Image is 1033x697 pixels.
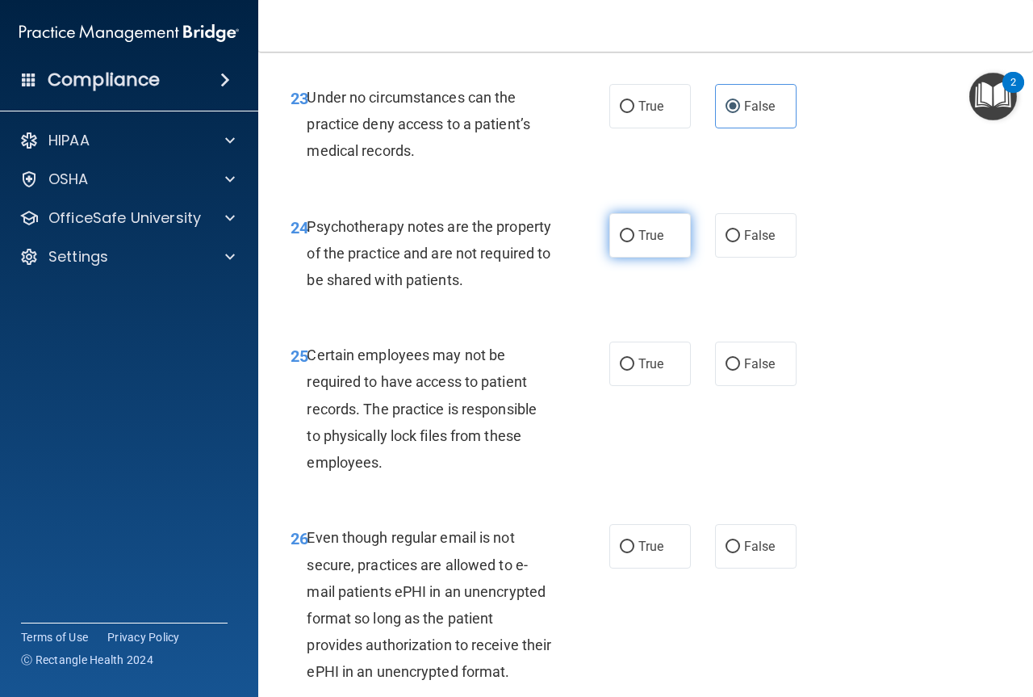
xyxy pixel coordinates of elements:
[291,89,308,108] span: 23
[19,17,239,49] img: PMB logo
[307,89,530,159] span: Under no circumstances can the practice deny access to a patient’s medical records.
[48,131,90,150] p: HIPAA
[48,69,160,91] h4: Compliance
[638,99,663,114] span: True
[726,541,740,553] input: False
[952,586,1014,647] iframe: To enrich screen reader interactions, please activate Accessibility in Grammarly extension settings
[726,359,740,371] input: False
[291,529,308,548] span: 26
[638,228,663,243] span: True
[291,346,308,366] span: 25
[19,131,235,150] a: HIPAA
[1010,82,1016,103] div: 2
[291,218,308,237] span: 24
[19,247,235,267] a: Settings
[19,208,235,228] a: OfficeSafe University
[744,539,776,554] span: False
[19,170,235,189] a: OSHA
[307,346,537,471] span: Certain employees may not be required to have access to patient records. The practice is responsi...
[307,529,551,680] span: Even though regular email is not secure, practices are allowed to e-mail patients ePHI in an unen...
[21,629,88,645] a: Terms of Use
[744,228,776,243] span: False
[48,208,201,228] p: OfficeSafe University
[107,629,180,645] a: Privacy Policy
[620,541,634,553] input: True
[48,170,89,189] p: OSHA
[620,359,634,371] input: True
[48,247,108,267] p: Settings
[969,73,1017,120] button: Open Resource Center, 2 new notifications
[726,230,740,242] input: False
[744,99,776,114] span: False
[638,356,663,372] span: True
[307,218,551,288] span: Psychotherapy notes are the property of the practice and are not required to be shared with patie...
[726,101,740,113] input: False
[638,539,663,554] span: True
[744,356,776,372] span: False
[21,652,153,668] span: Ⓒ Rectangle Health 2024
[620,101,634,113] input: True
[620,230,634,242] input: True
